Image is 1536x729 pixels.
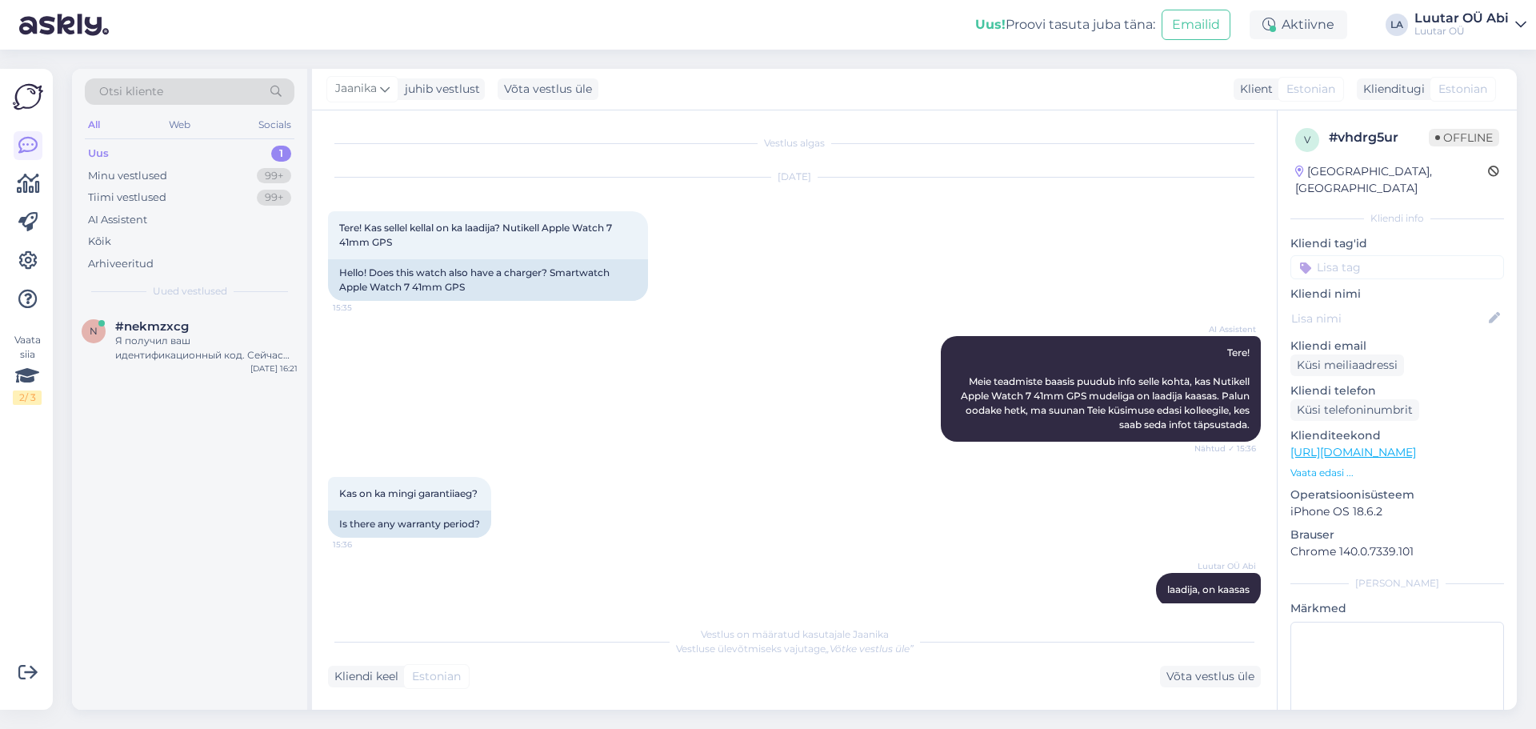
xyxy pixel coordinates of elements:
button: Emailid [1162,10,1230,40]
div: Socials [255,114,294,135]
span: Luutar OÜ Abi [1196,560,1256,572]
span: 15:35 [333,302,393,314]
p: Märkmed [1290,600,1504,617]
div: Tiimi vestlused [88,190,166,206]
input: Lisa tag [1290,255,1504,279]
input: Lisa nimi [1291,310,1486,327]
div: juhib vestlust [398,81,480,98]
div: Võta vestlus üle [1160,666,1261,687]
div: 99+ [257,190,291,206]
div: All [85,114,103,135]
p: Kliendi telefon [1290,383,1504,399]
div: Luutar OÜ [1414,25,1509,38]
div: Arhiveeritud [88,256,154,272]
span: 15:36 [333,539,393,551]
img: Askly Logo [13,82,43,112]
span: Estonian [1286,81,1335,98]
p: Kliendi tag'id [1290,235,1504,252]
div: Web [166,114,194,135]
span: Vestlus on määratud kasutajale Jaanika [701,628,889,640]
span: Offline [1429,129,1499,146]
p: Kliendi nimi [1290,286,1504,302]
div: Kliendi info [1290,211,1504,226]
a: [URL][DOMAIN_NAME] [1290,445,1416,459]
span: Estonian [1438,81,1487,98]
div: LA [1386,14,1408,36]
div: Võta vestlus üle [498,78,598,100]
p: iPhone OS 18.6.2 [1290,503,1504,520]
div: Hello! Does this watch also have a charger? Smartwatch Apple Watch 7 41mm GPS [328,259,648,301]
div: [DATE] [328,170,1261,184]
div: Luutar OÜ Abi [1414,12,1509,25]
div: # vhdrg5ur [1329,128,1429,147]
span: Kas on ka mingi garantiiaeg? [339,487,478,499]
span: n [90,325,98,337]
p: Chrome 140.0.7339.101 [1290,543,1504,560]
span: Uued vestlused [153,284,227,298]
div: [PERSON_NAME] [1290,576,1504,591]
span: laadija, on kaasas [1167,583,1250,595]
span: v [1304,134,1310,146]
div: 2 / 3 [13,391,42,405]
i: „Võtke vestlus üle” [826,643,914,655]
div: Minu vestlused [88,168,167,184]
span: Tere! Kas sellel kellal on ka laadija? Nutikell Apple Watch 7 41mm GPS [339,222,614,248]
div: Kõik [88,234,111,250]
span: Vestluse ülevõtmiseks vajutage [676,643,914,655]
div: Proovi tasuta juba täna: [975,15,1155,34]
div: AI Assistent [88,212,147,228]
div: Is there any warranty period? [328,511,491,538]
div: [DATE] 16:21 [250,362,298,375]
div: Klienditugi [1357,81,1425,98]
div: [GEOGRAPHIC_DATA], [GEOGRAPHIC_DATA] [1295,163,1488,197]
div: Küsi meiliaadressi [1290,354,1404,376]
div: Vestlus algas [328,136,1261,150]
span: #nekmzxcg [115,319,189,334]
div: Я получил ваш идентификационный код. Сейчас проверю информацию по вашему залогу. [115,334,298,362]
div: Klient [1234,81,1273,98]
div: 99+ [257,168,291,184]
div: 1 [271,146,291,162]
p: Klienditeekond [1290,427,1504,444]
div: Uus [88,146,109,162]
span: Estonian [412,668,461,685]
span: Otsi kliente [99,83,163,100]
span: Jaanika [335,80,377,98]
p: Vaata edasi ... [1290,466,1504,480]
span: Nähtud ✓ 15:36 [1194,443,1256,455]
div: Aktiivne [1250,10,1347,39]
div: Kliendi keel [328,668,398,685]
p: Brauser [1290,527,1504,543]
span: AI Assistent [1196,323,1256,335]
div: Küsi telefoninumbrit [1290,399,1419,421]
b: Uus! [975,17,1006,32]
div: Vaata siia [13,333,42,405]
a: Luutar OÜ AbiLuutar OÜ [1414,12,1526,38]
p: Kliendi email [1290,338,1504,354]
p: Operatsioonisüsteem [1290,487,1504,503]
